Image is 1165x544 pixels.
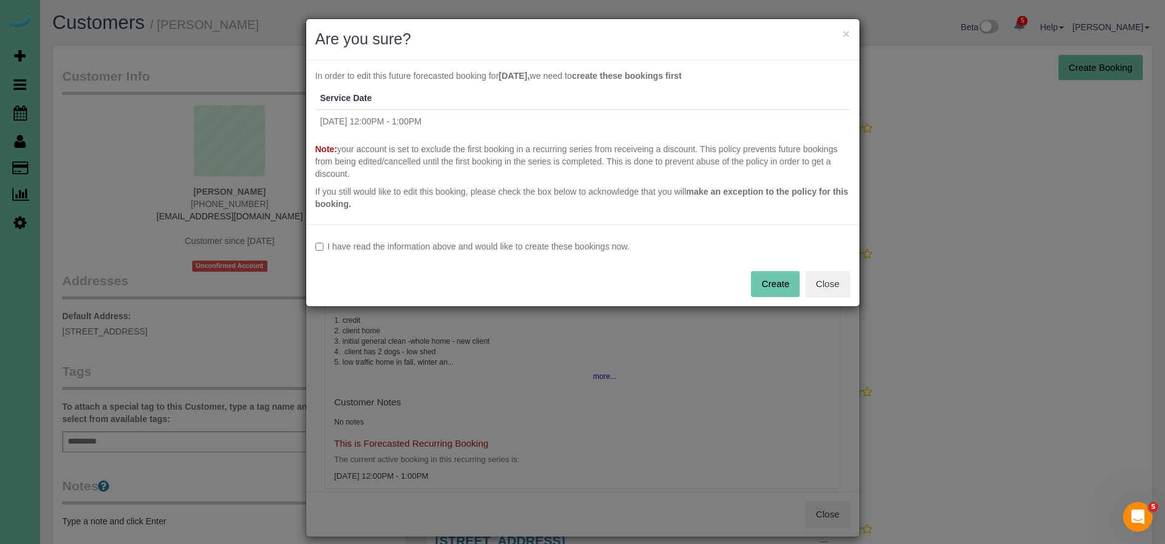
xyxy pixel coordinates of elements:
span: 5 [1148,502,1158,512]
h2: Are you sure? [315,28,850,51]
strong: [DATE], [499,71,530,81]
td: [DATE] 12:00PM - 1:00PM [315,110,850,132]
button: Close [805,271,850,297]
p: your account is set to exclude the first booking in a recurring series from receiveing a discount... [315,143,850,180]
iframe: Intercom live chat [1123,502,1153,532]
strong: Note: [315,144,338,154]
button: × [842,27,850,40]
label: I have read the information above and would like to create these bookings now. [315,240,850,253]
strong: create these bookings first [572,71,681,81]
p: In order to edit this future forecasted booking for we need to [315,70,850,82]
strong: make an exception to the policy for this booking. [315,187,848,209]
th: Service Date [315,87,850,110]
input: I have read the information above and would like to create these bookings now. [315,243,323,251]
p: If you still would like to edit this booking, please check the box below to acknowledge that you ... [315,185,850,210]
button: Create [751,271,800,297]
